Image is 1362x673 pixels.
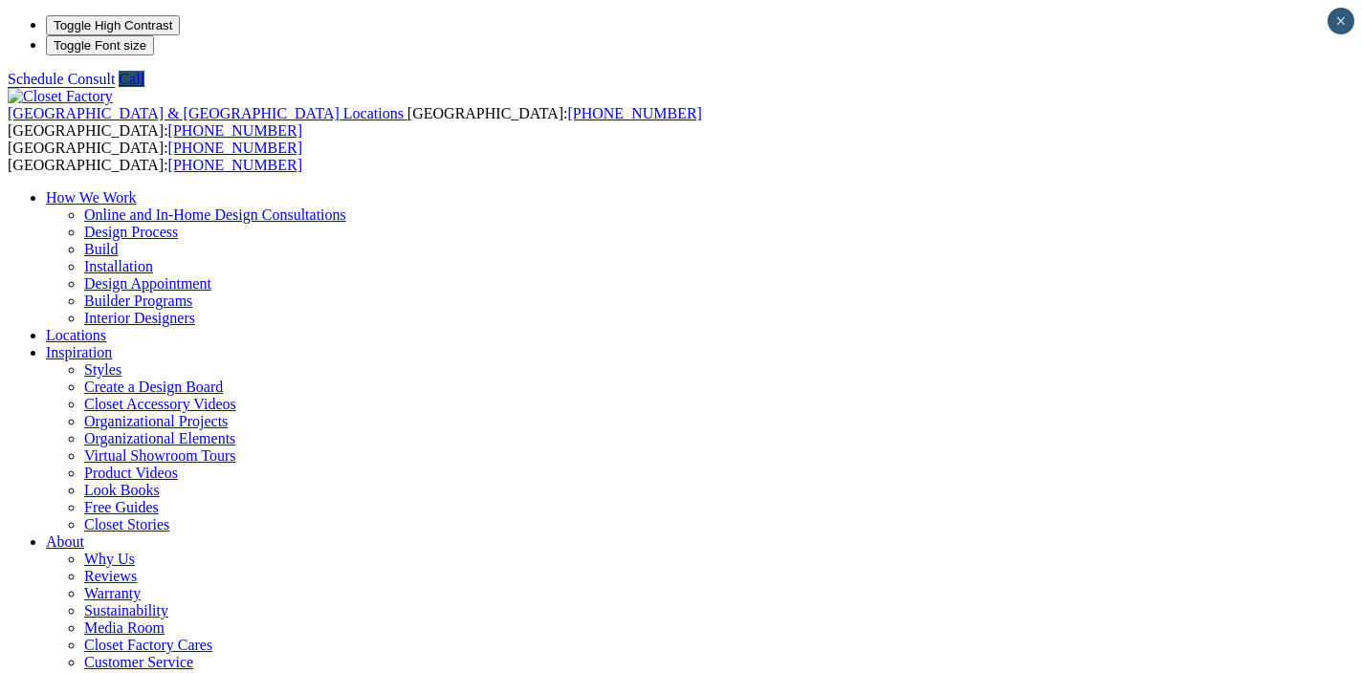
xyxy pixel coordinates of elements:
a: Closet Factory Cares [84,637,212,653]
span: Toggle High Contrast [54,18,172,33]
a: Styles [84,361,121,378]
a: Organizational Elements [84,430,235,446]
a: Schedule Consult [8,71,115,87]
a: Build [84,241,119,257]
a: Reviews [84,568,137,584]
span: Toggle Font size [54,38,146,53]
a: Closet Accessory Videos [84,396,236,412]
a: Warranty [84,585,141,601]
a: Design Process [84,224,178,240]
a: Why Us [84,551,135,567]
a: [PHONE_NUMBER] [168,157,302,173]
span: [GEOGRAPHIC_DATA]: [GEOGRAPHIC_DATA]: [8,105,702,139]
a: Call [119,71,144,87]
a: How We Work [46,189,137,206]
a: [PHONE_NUMBER] [168,122,302,139]
a: Customer Service [84,654,193,670]
a: Product Videos [84,465,178,481]
a: [GEOGRAPHIC_DATA] & [GEOGRAPHIC_DATA] Locations [8,105,407,121]
a: Free Guides [84,499,159,515]
button: Close [1328,8,1354,34]
a: Sustainability [84,602,168,619]
button: Toggle Font size [46,35,154,55]
button: Toggle High Contrast [46,15,180,35]
a: Inspiration [46,344,112,360]
a: Online and In-Home Design Consultations [84,206,346,223]
a: Virtual Showroom Tours [84,447,236,464]
a: [PHONE_NUMBER] [168,140,302,156]
span: [GEOGRAPHIC_DATA] & [GEOGRAPHIC_DATA] Locations [8,105,404,121]
a: Builder Programs [84,293,192,309]
a: Organizational Projects [84,413,228,429]
a: Create a Design Board [84,379,223,395]
a: Look Books [84,482,160,498]
a: Installation [84,258,153,274]
a: Closet Stories [84,516,169,532]
a: Media Room [84,619,165,636]
a: [PHONE_NUMBER] [567,105,701,121]
a: Locations [46,327,106,343]
img: Closet Factory [8,88,113,105]
span: [GEOGRAPHIC_DATA]: [GEOGRAPHIC_DATA]: [8,140,302,173]
a: About [46,533,84,550]
a: Design Appointment [84,275,211,292]
a: Interior Designers [84,310,195,326]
